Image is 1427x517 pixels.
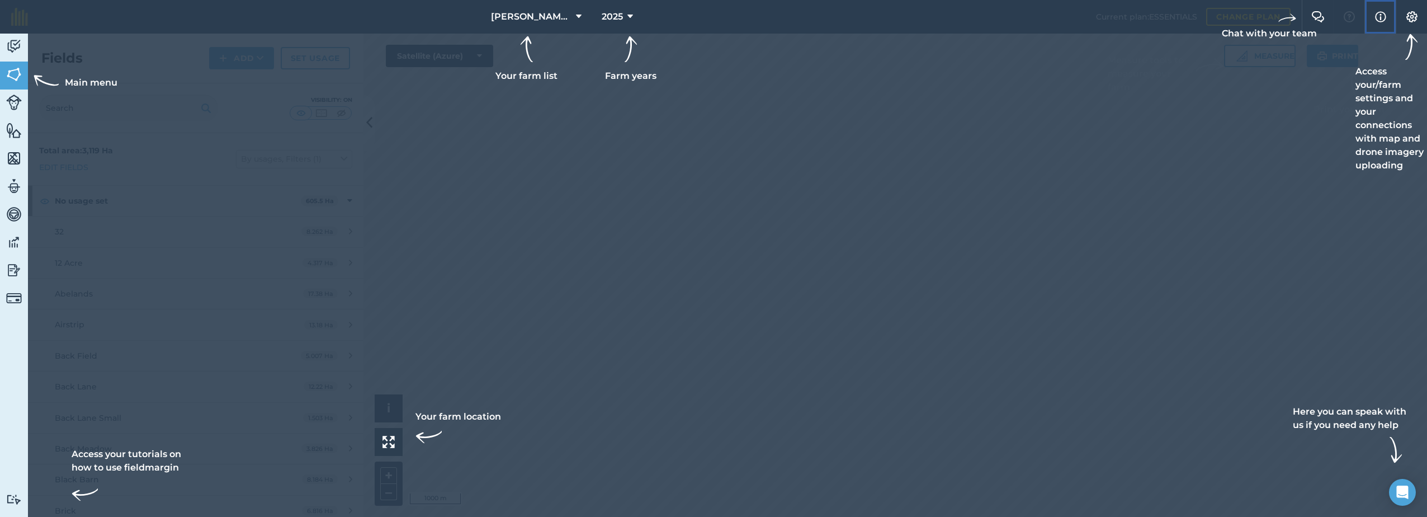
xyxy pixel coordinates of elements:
[6,95,22,110] img: svg+xml;base64,PD94bWwgdmVyc2lvbj0iMS4wIiBlbmNvZGluZz0idXRmLTgiPz4KPCEtLSBHZW5lcmF0b3I6IEFkb2JlIE...
[6,178,22,195] img: svg+xml;base64,PD94bWwgdmVyc2lvbj0iMS4wIiBlbmNvZGluZz0idXRmLTgiPz4KPCEtLSBHZW5lcmF0b3I6IEFkb2JlIE...
[1222,9,1317,40] div: Chat with your team
[415,410,501,450] div: Your farm location
[375,428,403,456] button: Your farm location
[6,122,22,139] img: svg+xml;base64,PHN2ZyB4bWxucz0iaHR0cDovL3d3dy53My5vcmcvMjAwMC9zdmciIHdpZHRoPSI1NiIgaGVpZ2h0PSI2MC...
[1293,405,1409,463] div: Here you can speak with us if you need any help
[6,494,22,505] img: svg+xml;base64,PD94bWwgdmVyc2lvbj0iMS4wIiBlbmNvZGluZz0idXRmLTgiPz4KPCEtLSBHZW5lcmF0b3I6IEFkb2JlIE...
[1311,11,1325,22] img: Two speech bubbles overlapping with the left bubble in the forefront
[491,10,571,23] span: [PERSON_NAME] Farm Life
[495,36,557,83] div: Your farm list
[6,150,22,167] img: svg+xml;base64,PHN2ZyB4bWxucz0iaHR0cDovL3d3dy53My5vcmcvMjAwMC9zdmciIHdpZHRoPSI1NiIgaGVpZ2h0PSI2MC...
[6,38,22,55] img: svg+xml;base64,PD94bWwgdmVyc2lvbj0iMS4wIiBlbmNvZGluZz0idXRmLTgiPz4KPCEtLSBHZW5lcmF0b3I6IEFkb2JlIE...
[1405,11,1419,22] img: A cog icon
[6,234,22,251] img: svg+xml;base64,PD94bWwgdmVyc2lvbj0iMS4wIiBlbmNvZGluZz0idXRmLTgiPz4KPCEtLSBHZW5lcmF0b3I6IEFkb2JlIE...
[1355,34,1427,172] div: Access your/farm settings and your connections with map and drone imagery uploading
[72,448,188,508] div: Access your tutorials on how to use fieldmargin
[1375,10,1386,23] img: svg+xml;base64,PHN2ZyB4bWxucz0iaHR0cDovL3d3dy53My5vcmcvMjAwMC9zdmciIHdpZHRoPSIxNyIgaGVpZ2h0PSIxNy...
[599,36,662,83] div: Farm years
[31,69,117,96] div: Main menu
[1389,479,1416,506] div: Open Intercom Messenger
[6,290,22,306] img: svg+xml;base64,PD94bWwgdmVyc2lvbj0iMS4wIiBlbmNvZGluZz0idXRmLTgiPz4KPCEtLSBHZW5lcmF0b3I6IEFkb2JlIE...
[602,10,623,23] span: 2025
[6,66,22,83] img: svg+xml;base64,PHN2ZyB4bWxucz0iaHR0cDovL3d3dy53My5vcmcvMjAwMC9zdmciIHdpZHRoPSI1NiIgaGVpZ2h0PSI2MC...
[6,262,22,279] img: svg+xml;base64,PD94bWwgdmVyc2lvbj0iMS4wIiBlbmNvZGluZz0idXRmLTgiPz4KPCEtLSBHZW5lcmF0b3I6IEFkb2JlIE...
[6,206,22,223] img: svg+xml;base64,PD94bWwgdmVyc2lvbj0iMS4wIiBlbmNvZGluZz0idXRmLTgiPz4KPCEtLSBHZW5lcmF0b3I6IEFkb2JlIE...
[382,436,395,448] img: Four arrows, one pointing top left, one top right, one bottom right and the last bottom left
